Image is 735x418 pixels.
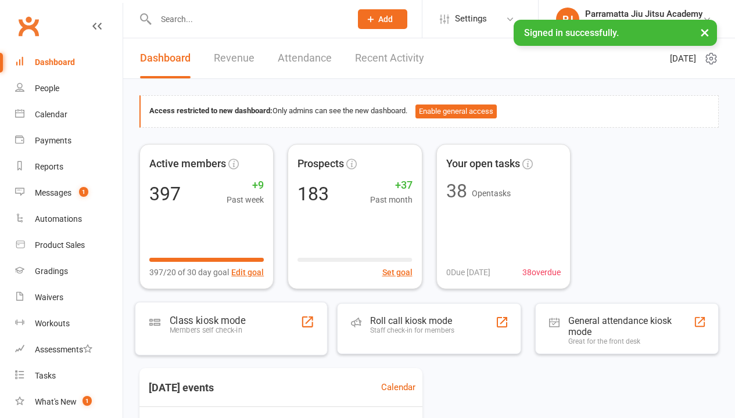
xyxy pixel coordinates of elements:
h3: [DATE] events [139,377,223,398]
a: Clubworx [14,12,43,41]
div: Parramatta Jiu Jitsu Academy [585,9,702,19]
div: Dashboard [35,57,75,67]
strong: Access restricted to new dashboard: [149,106,273,115]
a: Gradings [15,258,123,284]
span: +37 [370,177,413,194]
span: 397/20 of 30 day goal [149,266,229,279]
a: Payments [15,128,123,154]
div: Messages [35,188,71,197]
a: Workouts [15,311,123,337]
span: 38 overdue [522,266,561,279]
span: Signed in successfully. [524,27,619,38]
div: Only admins can see the new dashboard. [149,105,709,118]
a: Calendar [15,102,123,128]
a: Messages 1 [15,180,123,206]
div: Roll call kiosk mode [370,315,454,326]
input: Search... [152,11,343,27]
div: 38 [446,182,467,200]
div: PJ [556,8,579,31]
div: Parramatta Jiu Jitsu Academy [585,19,702,30]
a: Assessments [15,337,123,363]
a: Product Sales [15,232,123,258]
span: Prospects [297,156,344,172]
div: Gradings [35,266,68,276]
a: Tasks [15,363,123,389]
div: Assessments [35,345,92,354]
div: Staff check-in for members [370,326,454,334]
div: Product Sales [35,240,85,250]
div: Workouts [35,319,70,328]
a: Waivers [15,284,123,311]
span: Settings [455,6,487,32]
span: Add [378,15,393,24]
a: What's New1 [15,389,123,415]
div: Payments [35,136,71,145]
span: Past month [370,193,413,206]
a: Calendar [381,380,415,394]
div: What's New [35,397,77,406]
div: 397 [149,185,181,203]
span: 1 [79,187,88,197]
a: Dashboard [140,38,191,78]
div: Waivers [35,293,63,302]
div: Calendar [35,110,67,119]
a: Recent Activity [355,38,424,78]
div: Members self check-in [170,326,245,334]
div: Great for the front desk [568,337,693,345]
span: Your open tasks [446,156,520,172]
button: Set goal [382,266,413,279]
span: [DATE] [670,52,696,66]
div: Automations [35,214,82,224]
div: Class kiosk mode [170,314,245,326]
button: Enable general access [415,105,497,118]
div: Tasks [35,371,56,380]
button: Edit goal [231,266,264,279]
div: People [35,84,59,93]
span: 0 Due [DATE] [446,266,490,279]
a: Reports [15,154,123,180]
div: 183 [297,185,329,203]
button: Add [358,9,407,29]
span: Past week [227,193,264,206]
button: × [694,20,715,45]
a: People [15,75,123,102]
div: Reports [35,162,63,171]
a: Dashboard [15,49,123,75]
div: General attendance kiosk mode [568,315,693,337]
span: +9 [227,177,264,194]
span: Open tasks [472,189,511,198]
span: 1 [83,396,92,406]
span: Active members [149,156,226,172]
a: Automations [15,206,123,232]
a: Revenue [214,38,254,78]
a: Attendance [278,38,332,78]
